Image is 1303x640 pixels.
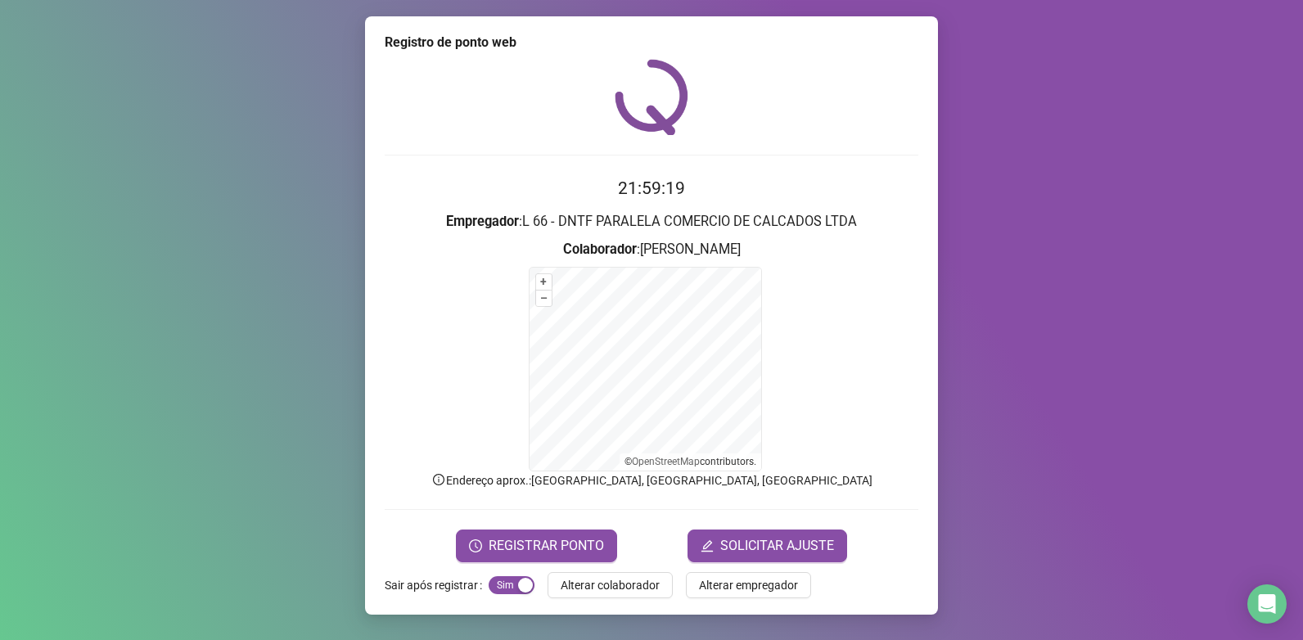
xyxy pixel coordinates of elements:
[632,456,700,467] a: OpenStreetMap
[699,576,798,594] span: Alterar empregador
[548,572,673,598] button: Alterar colaborador
[720,536,834,556] span: SOLICITAR AJUSTE
[536,291,552,306] button: –
[431,472,446,487] span: info-circle
[618,178,685,198] time: 21:59:19
[385,572,489,598] label: Sair após registrar
[536,274,552,290] button: +
[456,530,617,562] button: REGISTRAR PONTO
[686,572,811,598] button: Alterar empregador
[624,456,756,467] li: © contributors.
[561,576,660,594] span: Alterar colaborador
[469,539,482,552] span: clock-circle
[385,471,918,489] p: Endereço aprox. : [GEOGRAPHIC_DATA], [GEOGRAPHIC_DATA], [GEOGRAPHIC_DATA]
[385,211,918,232] h3: : L 66 - DNTF PARALELA COMERCIO DE CALCADOS LTDA
[1247,584,1287,624] div: Open Intercom Messenger
[688,530,847,562] button: editSOLICITAR AJUSTE
[489,536,604,556] span: REGISTRAR PONTO
[446,214,519,229] strong: Empregador
[385,33,918,52] div: Registro de ponto web
[615,59,688,135] img: QRPoint
[701,539,714,552] span: edit
[385,239,918,260] h3: : [PERSON_NAME]
[563,241,637,257] strong: Colaborador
